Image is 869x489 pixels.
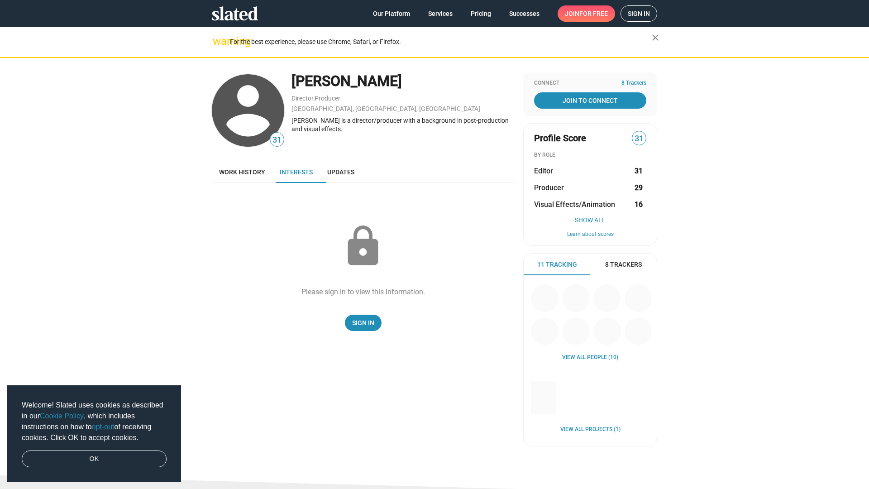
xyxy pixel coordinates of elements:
[320,161,362,183] a: Updates
[92,423,115,431] a: opt-out
[635,183,643,192] strong: 29
[428,5,453,22] span: Services
[534,152,646,159] div: BY ROLE
[22,451,167,468] a: dismiss cookie message
[502,5,547,22] a: Successes
[212,161,272,183] a: Work history
[621,5,657,22] a: Sign in
[632,133,646,145] span: 31
[509,5,540,22] span: Successes
[534,80,646,87] div: Connect
[621,80,646,87] span: 8 Trackers
[315,95,340,102] a: Producer
[537,260,577,269] span: 11 Tracking
[421,5,460,22] a: Services
[635,200,643,209] strong: 16
[327,168,354,176] span: Updates
[230,36,652,48] div: For the best experience, please use Chrome, Safari, or Firefox.
[628,6,650,21] span: Sign in
[291,72,514,91] div: [PERSON_NAME]
[291,116,514,133] div: [PERSON_NAME] is a director/producer with a background in post-production and visual effects.
[366,5,417,22] a: Our Platform
[219,168,265,176] span: Work history
[272,161,320,183] a: Interests
[605,260,642,269] span: 8 Trackers
[635,166,643,176] strong: 31
[558,5,615,22] a: Joinfor free
[560,426,621,433] a: View all Projects (1)
[471,5,491,22] span: Pricing
[270,134,284,146] span: 31
[301,287,425,297] div: Please sign in to view this information.
[534,231,646,238] button: Learn about scores
[373,5,410,22] span: Our Platform
[352,315,374,331] span: Sign In
[534,132,586,144] span: Profile Score
[291,95,314,102] a: Director
[345,315,382,331] a: Sign In
[340,224,386,269] mat-icon: lock
[534,183,564,192] span: Producer
[213,36,224,47] mat-icon: warning
[463,5,498,22] a: Pricing
[534,216,646,224] button: Show All
[534,166,553,176] span: Editor
[40,412,84,420] a: Cookie Policy
[650,32,661,43] mat-icon: close
[579,5,608,22] span: for free
[314,96,315,101] span: ,
[291,105,480,112] a: [GEOGRAPHIC_DATA], [GEOGRAPHIC_DATA], [GEOGRAPHIC_DATA]
[7,385,181,482] div: cookieconsent
[534,92,646,109] a: Join To Connect
[536,92,645,109] span: Join To Connect
[534,200,615,209] span: Visual Effects/Animation
[22,400,167,443] span: Welcome! Slated uses cookies as described in our , which includes instructions on how to of recei...
[280,168,313,176] span: Interests
[562,354,618,361] a: View all People (10)
[565,5,608,22] span: Join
